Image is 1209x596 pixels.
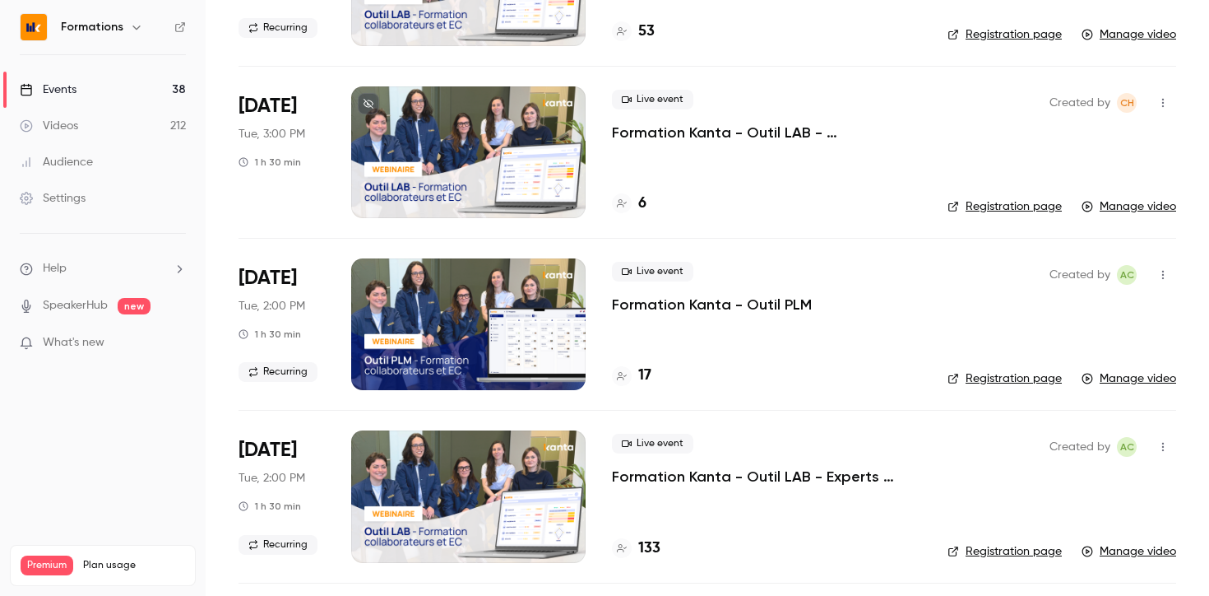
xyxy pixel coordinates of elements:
[612,262,693,282] span: Live event
[638,21,655,43] h4: 53
[612,467,921,487] a: Formation Kanta - Outil LAB - Experts Comptables & Collaborateurs
[612,193,646,215] a: 6
[1082,26,1176,43] a: Manage video
[239,265,297,291] span: [DATE]
[1117,93,1137,113] span: Chloé Hauvel
[61,19,123,35] h6: Formations
[239,86,325,218] div: Sep 30 Tue, 3:00 PM (Europe/Paris)
[20,154,93,170] div: Audience
[612,538,660,560] a: 133
[1120,265,1134,285] span: AC
[947,26,1062,43] a: Registration page
[1120,93,1134,113] span: CH
[239,298,305,314] span: Tue, 2:00 PM
[1049,437,1110,457] span: Created by
[612,123,921,142] a: Formation Kanta - Outil LAB - [PERSON_NAME]
[118,298,151,314] span: new
[1049,265,1110,285] span: Created by
[1117,265,1137,285] span: Anaïs Cachelou
[239,500,301,513] div: 1 h 30 min
[239,258,325,390] div: Sep 30 Tue, 2:00 PM (Europe/Paris)
[1082,370,1176,387] a: Manage video
[239,362,317,382] span: Recurring
[638,193,646,215] h4: 6
[612,90,693,109] span: Live event
[83,559,185,572] span: Plan usage
[239,437,297,463] span: [DATE]
[947,543,1062,560] a: Registration page
[20,190,86,207] div: Settings
[239,93,297,119] span: [DATE]
[612,295,812,314] a: Formation Kanta - Outil PLM
[43,297,108,314] a: SpeakerHub
[1049,93,1110,113] span: Created by
[1082,198,1176,215] a: Manage video
[638,365,651,387] h4: 17
[20,81,76,98] div: Events
[20,118,78,134] div: Videos
[612,434,693,454] span: Live event
[947,198,1062,215] a: Registration page
[612,365,651,387] a: 17
[20,260,186,277] li: help-dropdown-opener
[166,336,186,351] iframe: Noticeable Trigger
[239,470,305,487] span: Tue, 2:00 PM
[239,535,317,555] span: Recurring
[612,21,655,43] a: 53
[21,14,47,40] img: Formations
[239,156,301,169] div: 1 h 30 min
[947,370,1062,387] a: Registration page
[43,334,104,352] span: What's new
[1082,543,1176,560] a: Manage video
[21,556,73,575] span: Premium
[239,328,301,341] div: 1 h 30 min
[239,431,325,562] div: Sep 30 Tue, 2:00 PM (Europe/Paris)
[239,18,317,38] span: Recurring
[43,260,67,277] span: Help
[638,538,660,560] h4: 133
[1117,437,1137,457] span: Anaïs Cachelou
[1120,437,1134,457] span: AC
[239,126,305,142] span: Tue, 3:00 PM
